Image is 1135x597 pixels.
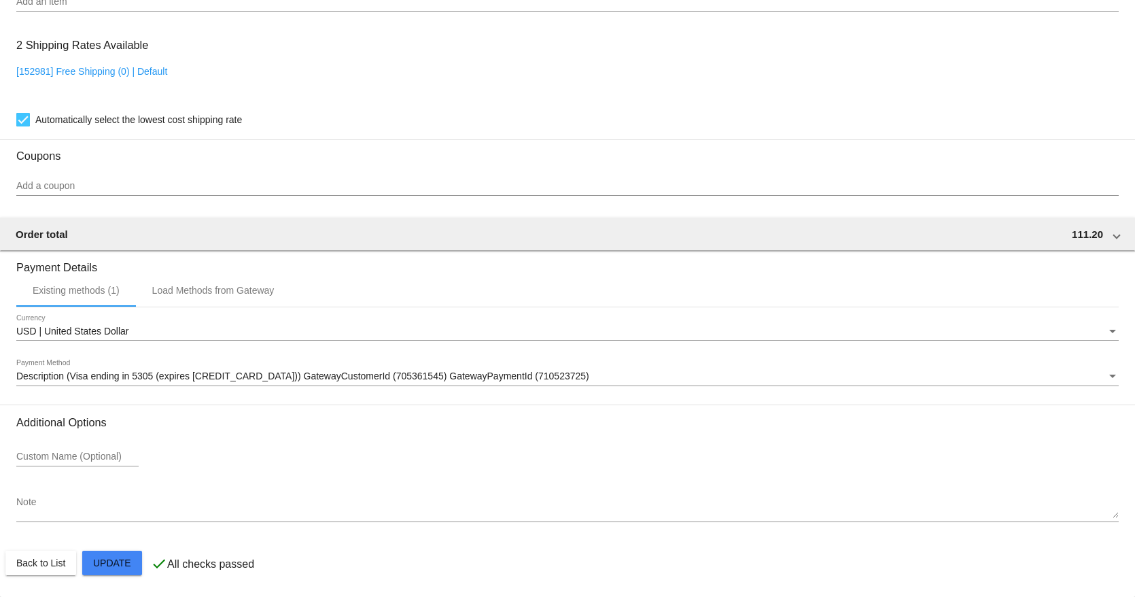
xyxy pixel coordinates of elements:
div: Load Methods from Gateway [152,285,275,296]
span: Back to List [16,558,65,568]
h3: 2 Shipping Rates Available [16,31,148,60]
mat-select: Currency [16,326,1119,337]
input: Custom Name (Optional) [16,451,139,462]
span: Description (Visa ending in 5305 (expires [CREDIT_CARD_DATA])) GatewayCustomerId (705361545) Gate... [16,371,589,381]
div: Existing methods (1) [33,285,120,296]
button: Update [82,551,142,575]
h3: Payment Details [16,251,1119,274]
h3: Coupons [16,139,1119,163]
button: Back to List [5,551,76,575]
span: Order total [16,228,68,240]
p: All checks passed [167,558,254,570]
span: Update [93,558,131,568]
a: [152981] Free Shipping (0) | Default [16,66,167,77]
input: Add a coupon [16,181,1119,192]
mat-select: Payment Method [16,371,1119,382]
span: 111.20 [1072,228,1103,240]
span: Automatically select the lowest cost shipping rate [35,112,242,128]
span: USD | United States Dollar [16,326,128,337]
h3: Additional Options [16,416,1119,429]
mat-icon: check [151,556,167,572]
